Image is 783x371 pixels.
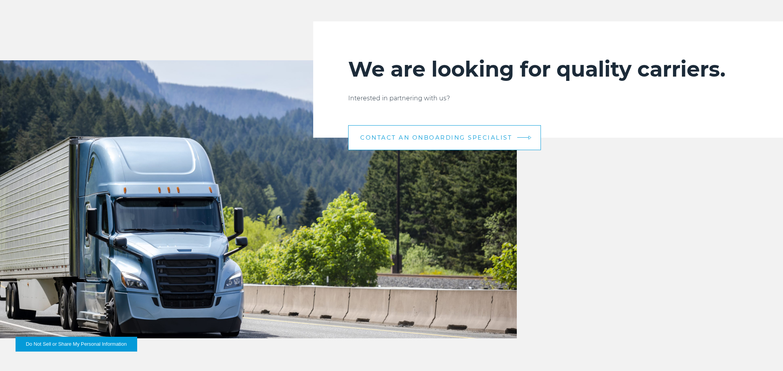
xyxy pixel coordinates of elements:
h2: We are looking for quality carriers. [348,56,748,82]
a: CONTACT AN ONBOARDING SPECIALIST arrow arrow [348,125,541,150]
p: Interested in partnering with us? [348,94,748,103]
span: CONTACT AN ONBOARDING SPECIALIST [360,135,512,140]
button: Do Not Sell or Share My Personal Information [16,337,137,352]
img: arrow [528,136,532,140]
